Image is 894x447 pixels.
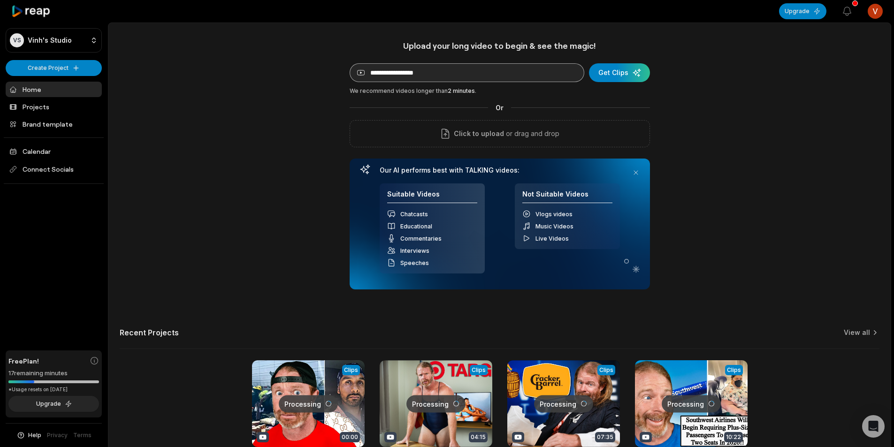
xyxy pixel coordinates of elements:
[504,128,559,139] p: or drag and drop
[844,328,870,337] a: View all
[862,415,885,438] div: Open Intercom Messenger
[6,60,102,76] button: Create Project
[400,247,429,254] span: Interviews
[6,82,102,97] a: Home
[400,235,442,242] span: Commentaries
[454,128,504,139] span: Click to upload
[28,431,41,439] span: Help
[120,328,179,337] h2: Recent Projects
[522,190,612,204] h4: Not Suitable Videos
[350,40,650,51] h1: Upload your long video to begin & see the magic!
[535,211,573,218] span: Vlogs videos
[380,166,620,174] h3: Our AI performs best with TALKING videos:
[47,431,68,439] a: Privacy
[16,431,41,439] button: Help
[589,63,650,82] button: Get Clips
[488,103,511,113] span: Or
[779,3,826,19] button: Upgrade
[28,36,72,45] p: Vinh's Studio
[387,190,477,204] h4: Suitable Videos
[73,431,92,439] a: Terms
[448,87,475,94] span: 2 minutes
[8,386,99,393] div: *Usage resets on [DATE]
[535,235,569,242] span: Live Videos
[6,116,102,132] a: Brand template
[400,211,428,218] span: Chatcasts
[6,161,102,178] span: Connect Socials
[535,223,573,230] span: Music Videos
[8,396,99,412] button: Upgrade
[6,99,102,114] a: Projects
[400,259,429,266] span: Speeches
[10,33,24,47] div: VS
[8,369,99,378] div: 17 remaining minutes
[8,356,39,366] span: Free Plan!
[400,223,432,230] span: Educational
[350,87,650,95] div: We recommend videos longer than .
[6,144,102,159] a: Calendar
